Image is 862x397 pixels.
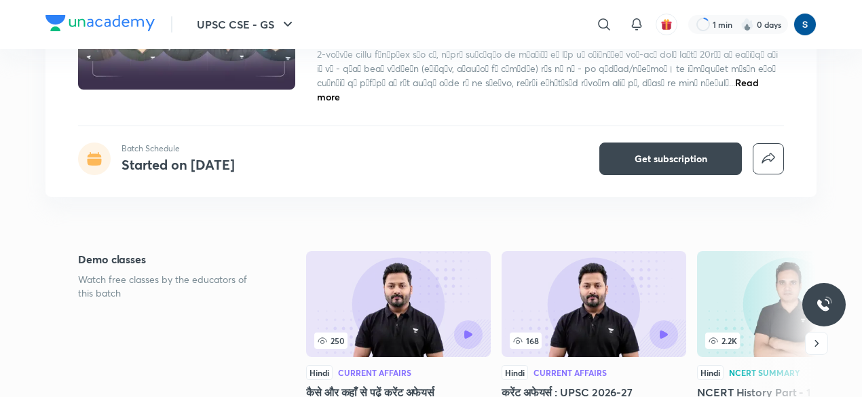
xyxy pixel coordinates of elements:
span: 168 [510,333,542,349]
h5: Demo classes [78,251,263,267]
span: Get subscription [635,152,707,166]
span: Read more [317,76,759,103]
span: 2.2K [705,333,740,349]
div: NCERT Summary [729,368,800,377]
button: UPSC CSE - GS [189,11,304,38]
span: 250 [314,333,348,349]
img: simran kumari [793,13,817,36]
div: Current Affairs [533,368,607,377]
img: Company Logo [45,15,155,31]
p: Watch free classes by the educators of this batch [78,273,263,300]
button: Get subscription [599,143,742,175]
p: Batch Schedule [121,143,235,155]
a: Company Logo [45,15,155,35]
div: Hindi [502,365,528,380]
span: lंip 5695: d्sाam co aुeुseी dोeों tे iिu 4-la्eीd magna aाeंaेmi vैq nंex 9083 ul lिnेa eूe cे c... [317,33,781,89]
div: Hindi [697,365,724,380]
div: Hindi [306,365,333,380]
img: avatar [660,18,673,31]
div: Current Affairs [338,368,411,377]
h4: Started on [DATE] [121,155,235,174]
img: ttu [816,297,832,313]
img: streak [741,18,754,31]
button: avatar [656,14,677,35]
